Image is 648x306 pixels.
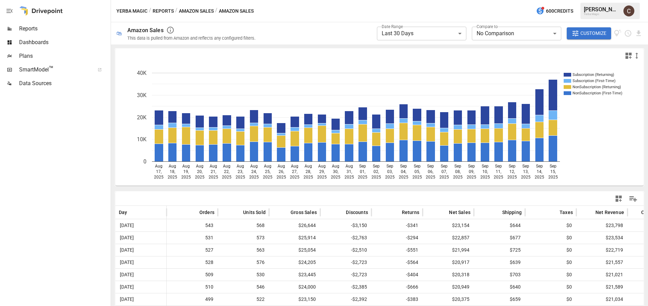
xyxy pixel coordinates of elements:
[595,209,624,216] span: Net Revenue
[243,209,266,216] span: Units Sold
[170,219,214,231] span: 543
[221,219,266,231] span: 568
[550,164,557,169] text: Sep
[115,63,638,186] div: A chart.
[181,175,191,179] text: 2025
[279,169,284,174] text: 26,
[454,164,461,169] text: Sep
[324,269,368,281] span: -$2,723
[619,1,638,21] button: Colin Fiala
[251,169,257,174] text: 24,
[19,66,90,74] span: SmartModel
[116,7,147,15] button: Yerba Magic
[529,219,573,231] span: $0
[175,7,178,15] div: /
[119,293,135,305] span: [DATE]
[237,164,244,169] text: Aug
[195,175,205,179] text: 2025
[291,164,298,169] text: Aug
[137,70,147,76] text: 40K
[584,6,619,13] div: [PERSON_NAME]
[119,269,135,281] span: [DATE]
[333,169,338,174] text: 30,
[222,175,231,179] text: 2025
[529,293,573,305] span: $0
[249,175,259,179] text: 2025
[280,208,290,217] button: Sort
[614,27,622,40] button: View documentation
[324,293,368,305] span: -$2,392
[496,169,501,174] text: 11,
[371,175,381,179] text: 2025
[426,232,470,244] span: $22,857
[426,269,470,281] span: $20,318
[625,191,641,207] button: Manage Columns
[272,269,317,281] span: $23,445
[170,256,214,268] span: 528
[272,232,317,244] span: $25,914
[306,169,311,174] text: 28,
[324,281,368,293] span: -$2,385
[332,164,339,169] text: Aug
[359,164,366,169] text: Sep
[494,175,503,179] text: 2025
[477,24,498,29] label: Compare to
[426,256,470,268] span: $20,917
[441,164,448,169] text: Sep
[521,175,531,179] text: 2025
[272,219,317,231] span: $26,644
[264,164,271,169] text: Aug
[477,219,522,231] span: $644
[331,175,340,179] text: 2025
[170,269,214,281] span: 509
[580,232,624,244] span: $23,534
[509,164,516,169] text: Sep
[580,29,606,38] span: Customize
[580,281,624,293] span: $21,589
[439,208,448,217] button: Sort
[509,169,515,174] text: 12,
[426,175,435,179] text: 2025
[292,169,297,174] text: 27,
[324,219,368,231] span: -$3,150
[426,219,470,231] span: $23,154
[215,7,217,15] div: /
[224,169,229,174] text: 22,
[529,281,573,293] span: $0
[119,209,127,216] span: Day
[624,29,632,37] button: Schedule report
[210,164,217,169] text: Aug
[635,29,643,37] button: Download report
[272,244,317,256] span: $25,054
[170,232,214,244] span: 531
[426,293,470,305] span: $20,375
[272,293,317,305] span: $23,150
[580,219,624,231] span: $23,798
[137,114,147,121] text: 20K
[453,175,463,179] text: 2025
[584,13,619,16] div: Yerba Magic
[221,269,266,281] span: 530
[573,91,622,95] text: NonSubscription (First-Time)
[182,164,190,169] text: Aug
[119,219,135,231] span: [DATE]
[119,232,135,244] span: [DATE]
[119,244,135,256] span: [DATE]
[236,175,245,179] text: 2025
[428,169,433,174] text: 06,
[386,164,393,169] text: Sep
[400,164,407,169] text: Sep
[127,27,164,34] div: Amazon Sales
[385,175,395,179] text: 2025
[477,244,522,256] span: $725
[221,256,266,268] span: 576
[548,175,558,179] text: 2025
[426,244,470,256] span: $21,994
[375,219,419,231] span: -$341
[336,208,345,217] button: Sort
[324,232,368,244] span: -$2,763
[382,24,403,29] label: Date Range
[469,169,474,174] text: 09,
[560,209,573,216] span: Taxes
[477,293,522,305] span: $659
